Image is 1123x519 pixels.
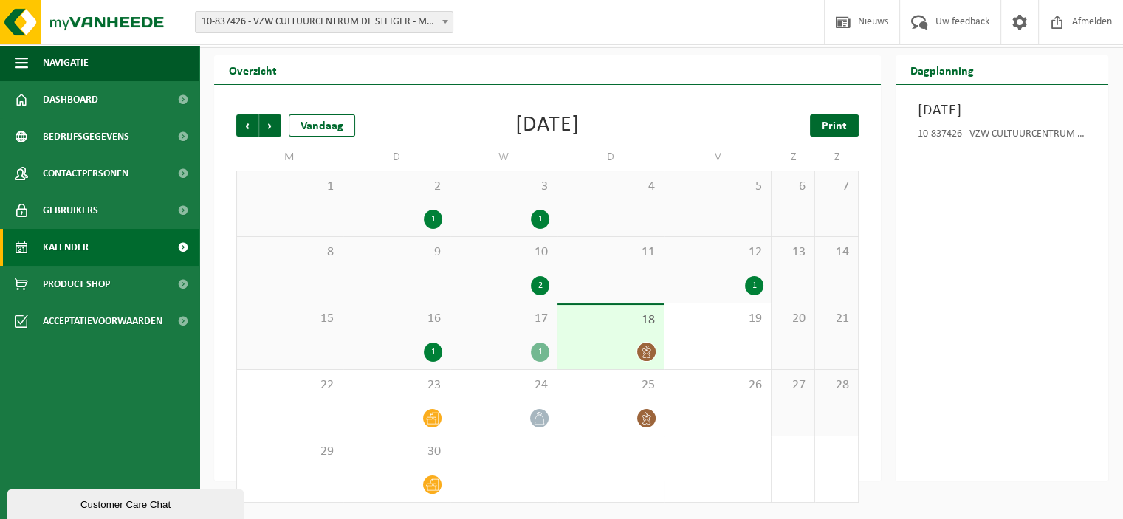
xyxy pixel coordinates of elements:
div: 1 [745,276,763,295]
span: 10-837426 - VZW CULTUURCENTRUM DE STEIGER - MENEN [195,11,453,33]
span: 16 [351,311,442,327]
span: 3 [458,179,549,195]
span: 12 [672,244,763,261]
span: Volgende [259,114,281,137]
div: 2 [531,276,549,295]
span: 20 [779,311,807,327]
span: 19 [672,311,763,327]
div: 1 [424,210,442,229]
h2: Dagplanning [896,55,989,84]
span: 1 [244,179,335,195]
td: D [343,144,450,171]
span: 14 [822,244,851,261]
span: Navigatie [43,44,89,81]
td: V [664,144,772,171]
span: Contactpersonen [43,155,128,192]
span: 9 [351,244,442,261]
span: 24 [458,377,549,393]
td: M [236,144,343,171]
a: Print [810,114,859,137]
td: W [450,144,557,171]
span: 10-837426 - VZW CULTUURCENTRUM DE STEIGER - MENEN [196,12,453,32]
span: 27 [779,377,807,393]
span: 7 [822,179,851,195]
div: [DATE] [515,114,580,137]
span: 5 [672,179,763,195]
span: 26 [672,377,763,393]
div: 10-837426 - VZW CULTUURCENTRUM DE STEIGER - MENEN [918,129,1086,144]
td: D [557,144,664,171]
span: Print [822,120,847,132]
span: Dashboard [43,81,98,118]
span: 25 [565,377,656,393]
span: Kalender [43,229,89,266]
div: Vandaag [289,114,355,137]
span: Vorige [236,114,258,137]
h3: [DATE] [918,100,1086,122]
span: 23 [351,377,442,393]
span: 11 [565,244,656,261]
td: Z [815,144,859,171]
h2: Overzicht [214,55,292,84]
div: 1 [531,343,549,362]
span: 8 [244,244,335,261]
span: 4 [565,179,656,195]
span: 10 [458,244,549,261]
span: 22 [244,377,335,393]
span: 6 [779,179,807,195]
span: Gebruikers [43,192,98,229]
iframe: chat widget [7,487,247,519]
span: 30 [351,444,442,460]
span: Product Shop [43,266,110,303]
td: Z [772,144,815,171]
span: 29 [244,444,335,460]
div: 1 [531,210,549,229]
span: 18 [565,312,656,329]
span: Bedrijfsgegevens [43,118,129,155]
span: 15 [244,311,335,327]
div: 1 [424,343,442,362]
span: 13 [779,244,807,261]
span: 17 [458,311,549,327]
span: 2 [351,179,442,195]
span: 28 [822,377,851,393]
span: Acceptatievoorwaarden [43,303,162,340]
span: 21 [822,311,851,327]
